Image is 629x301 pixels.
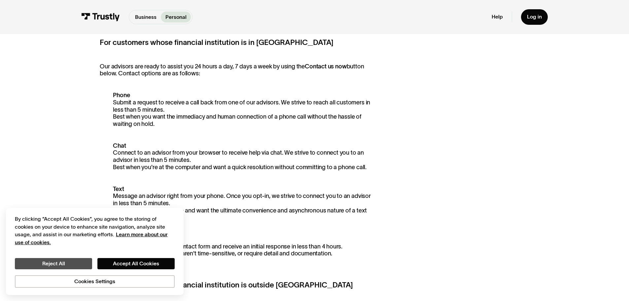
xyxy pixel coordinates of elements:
div: Cookie banner [6,208,184,295]
a: Personal [161,12,191,22]
button: Reject All [15,258,92,269]
div: Log in [527,14,542,20]
p: Connect to an advisor from your browser to receive help via chat. We strive to connect you to an ... [100,142,376,171]
strong: Chat [113,142,126,149]
strong: Phone [113,92,130,98]
strong: For customers whose financial institution is outside [GEOGRAPHIC_DATA] [100,281,353,289]
p: Submit a request to receive a call back from one of our advisors. We strive to reach all customer... [100,92,376,128]
div: By clicking “Accept All Cookies”, you agree to the storing of cookies on your device to enhance s... [15,215,175,246]
img: Trustly Logo [81,13,120,21]
strong: Text [113,186,124,192]
p: Our advisors are ready to assist you 24 hours a day, 7 days a week by using the button below. Con... [100,63,376,77]
div: Privacy [15,215,175,287]
a: Help [492,14,503,20]
button: Cookies Settings [15,275,175,288]
p: Business [135,13,157,21]
p: Personal [165,13,187,21]
p: Send an email using our contact form and receive an initial response in less than 4 hours. Best w... [100,236,376,257]
strong: For customers whose financial institution is in [GEOGRAPHIC_DATA] [100,38,333,46]
strong: Contact us now [305,63,347,70]
p: Message an advisor right from your phone. Once you opt-in, we strive to connect you to an advisor... [100,186,376,221]
a: Business [130,12,161,22]
button: Accept All Cookies [97,258,175,269]
a: Log in [521,9,548,25]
